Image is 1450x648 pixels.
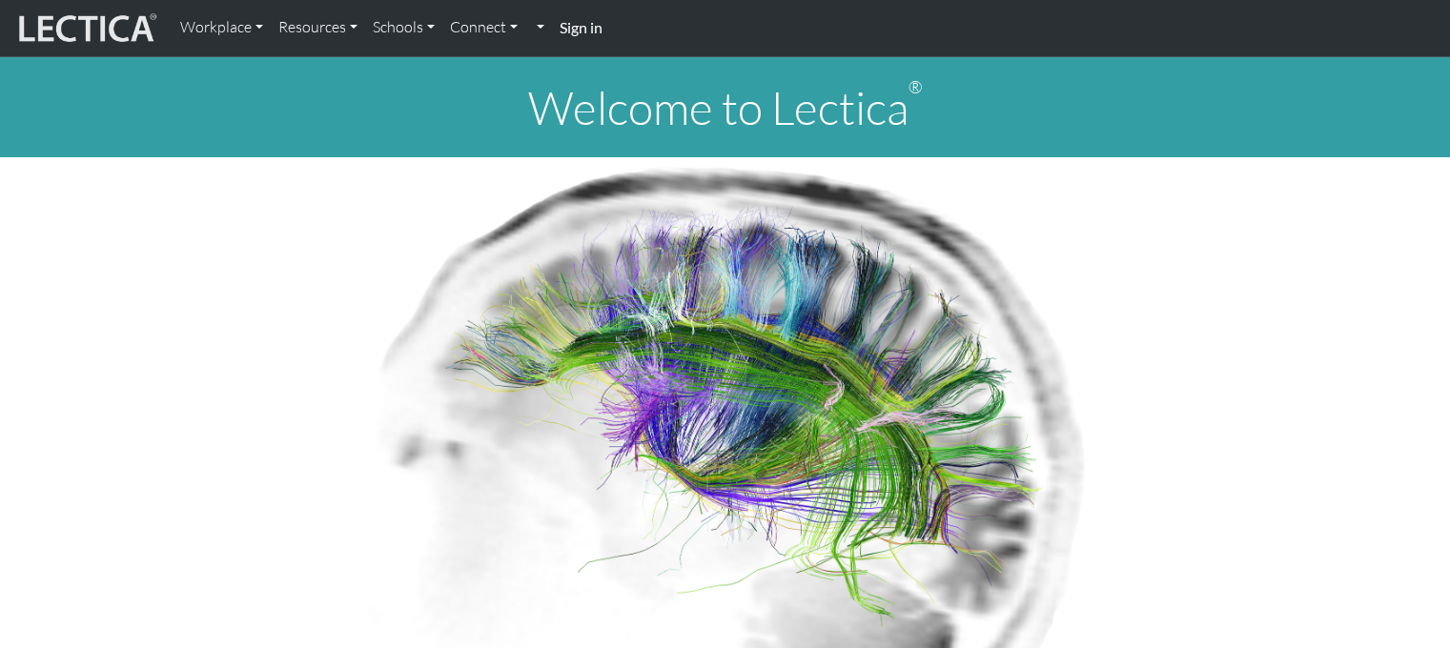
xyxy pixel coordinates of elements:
a: Schools [365,8,442,48]
a: Resources [271,8,365,48]
a: Workplace [173,8,271,48]
sup: ® [909,76,923,97]
a: Connect [442,8,525,48]
img: lecticalive [14,10,157,47]
a: Sign in [552,8,610,49]
strong: Sign in [560,18,602,36]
